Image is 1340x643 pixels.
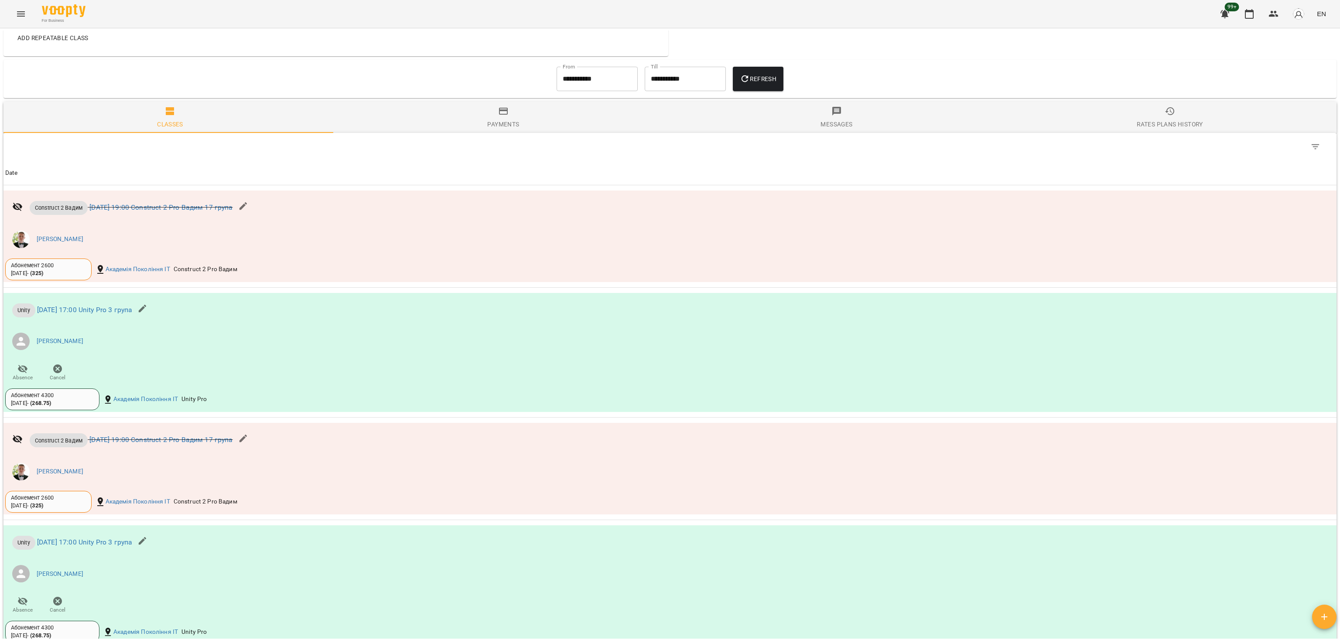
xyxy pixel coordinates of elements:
a: Академія Покоління ІТ [106,497,170,506]
a: [PERSON_NAME] [37,337,83,346]
div: Messages [820,119,852,129]
button: Absence [5,361,40,385]
a: [PERSON_NAME] [37,235,83,244]
div: Абонемент 2600[DATE]- (325) [5,259,92,280]
div: Абонемент 2600 [11,494,86,502]
button: Absence [5,593,40,617]
img: a36e7c9154db554d8e2cc68f12717264.jpg [12,231,30,248]
button: Add repeatable class [14,30,92,46]
span: Absence [13,606,33,614]
button: Menu [10,3,31,24]
b: ( 325 ) [30,502,43,509]
span: Refresh [740,74,776,84]
b: ( 268.75 ) [30,632,51,639]
span: Construct 2 Вадим [30,436,88,445]
div: Абонемент 4300 [11,624,94,632]
span: Cancel [50,374,65,381]
img: a36e7c9154db554d8e2cc68f12717264.jpg [12,463,30,480]
span: For Business [42,18,85,24]
div: Unity Pro [180,393,209,405]
span: Add repeatable class [17,33,89,43]
a: [PERSON_NAME] [37,467,83,476]
img: Voopty Logo [42,4,85,17]
div: Table Toolbar [3,133,1337,161]
div: Construct 2 Pro Вадим [172,263,239,276]
a: [DATE] 19:00 Construct 2 Pro Вадим 17 група [89,435,232,444]
div: Абонемент 4300[DATE]- (268.75) [5,388,99,410]
a: Академія Покоління ІТ [113,628,178,636]
span: Unity [12,538,35,547]
div: Sort [5,168,18,178]
span: Construct 2 Вадим [30,204,88,212]
span: EN [1317,9,1326,18]
a: Академія Покоління ІТ [113,395,178,404]
div: [DATE] - [11,399,51,407]
div: Payments [487,119,519,129]
span: Absence [13,374,33,381]
div: Unity Pro [180,626,209,638]
b: ( 325 ) [30,270,43,276]
img: avatar_s.png [1292,8,1305,20]
button: Filter [1305,136,1326,157]
span: Date [5,168,1335,178]
a: [DATE] 17:00 Unity Pro 3 група [37,538,132,546]
span: 99+ [1225,3,1239,11]
div: Абонемент 2600[DATE]- (325) [5,491,92,513]
span: Cancel [50,606,65,614]
div: Date [5,168,18,178]
div: [DATE] - [11,632,51,640]
div: [DATE] - [11,502,43,510]
a: [DATE] 17:00 Unity Pro 3 група [37,306,132,314]
button: EN [1313,6,1330,22]
div: Rates Plans History [1137,119,1203,129]
button: Cancel [40,361,75,385]
button: Cancel [40,593,75,617]
div: Абонемент 4300[DATE]- (268.75) [5,621,99,643]
b: ( 268.75 ) [30,400,51,406]
div: Construct 2 Pro Вадим [172,496,239,508]
span: Unity [12,306,35,314]
div: Абонемент 4300 [11,391,94,399]
div: [DATE] - [11,269,43,277]
div: Абонемент 2600 [11,262,86,269]
a: [DATE] 19:00 Construct 2 Pro Вадим 17 група [89,203,232,211]
div: Classes [157,119,183,129]
button: Refresh [733,67,783,91]
a: Академія Покоління ІТ [106,265,170,274]
a: [PERSON_NAME] [37,570,83,578]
